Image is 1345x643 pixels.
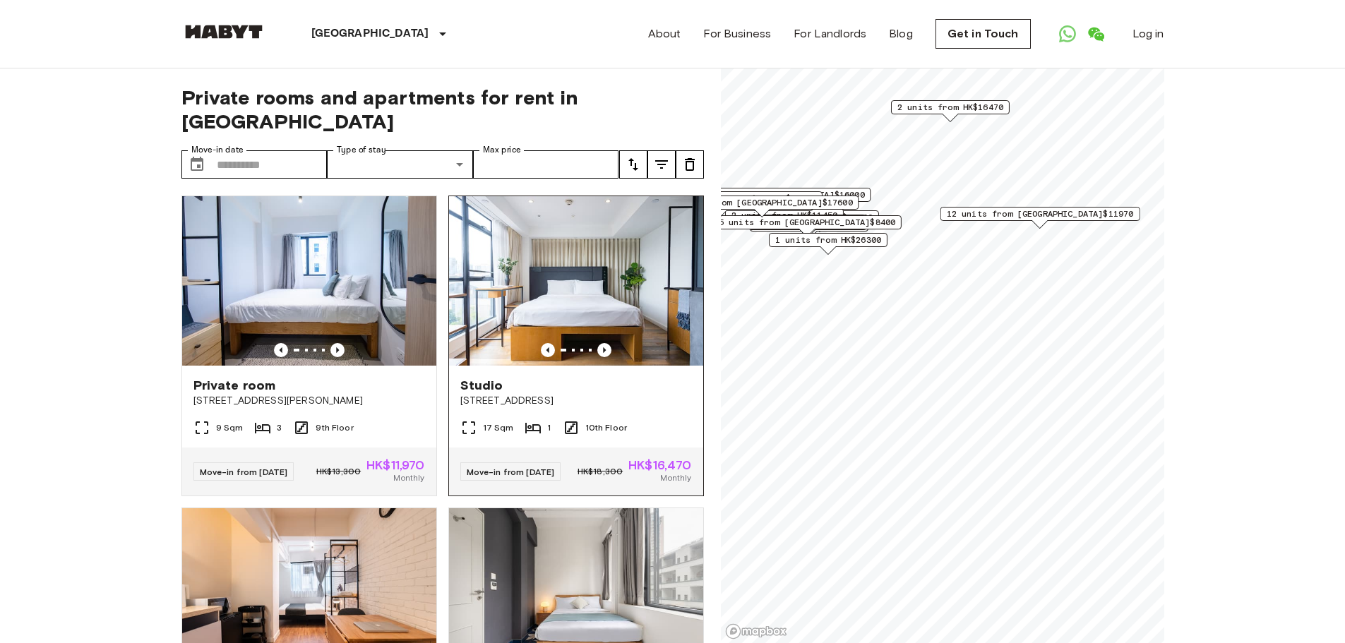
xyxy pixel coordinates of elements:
[337,144,386,156] label: Type of stay
[747,215,866,236] div: Map marker
[710,192,815,205] span: 1 units from HK$10170
[718,216,895,229] span: 5 units from [GEOGRAPHIC_DATA]$8400
[330,343,345,357] button: Previous image
[935,19,1031,49] a: Get in Touch
[712,215,901,237] div: Map marker
[274,343,288,357] button: Previous image
[193,377,276,394] span: Private room
[181,85,704,133] span: Private rooms and apartments for rent in [GEOGRAPHIC_DATA]
[541,343,555,357] button: Previous image
[648,25,681,42] a: About
[889,25,913,42] a: Blog
[181,196,437,496] a: Marketing picture of unit HK-01-046-009-03Previous imagePrevious imagePrivate room[STREET_ADDRESS...
[703,25,771,42] a: For Business
[366,459,424,471] span: HK$11,970
[664,196,859,217] div: Map marker
[946,208,1133,220] span: 12 units from [GEOGRAPHIC_DATA]$11970
[647,150,676,179] button: tune
[794,25,866,42] a: For Landlords
[467,467,555,477] span: Move-in from [DATE]
[578,465,623,478] span: HK$18,300
[193,394,425,408] span: [STREET_ADDRESS][PERSON_NAME]
[1053,20,1082,48] a: Open WhatsApp
[628,459,691,471] span: HK$16,470
[216,421,244,434] span: 9 Sqm
[181,25,266,39] img: Habyt
[1082,20,1110,48] a: Open WeChat
[897,101,1003,114] span: 2 units from HK$16470
[676,188,871,210] div: Map marker
[311,25,429,42] p: [GEOGRAPHIC_DATA]
[585,421,628,434] span: 10th Floor
[775,234,880,246] span: 1 units from HK$26300
[191,144,244,156] label: Move-in date
[393,471,424,484] span: Monthly
[676,150,704,179] button: tune
[683,188,864,201] span: 2 units from [GEOGRAPHIC_DATA]$16000
[597,343,611,357] button: Previous image
[316,421,353,434] span: 9th Floor
[316,465,361,478] span: HK$13,300
[483,421,514,434] span: 17 Sqm
[449,196,703,366] img: Marketing picture of unit HK-01-001-016-01
[766,211,872,224] span: 1 units from HK$17700
[1132,25,1164,42] a: Log in
[277,421,282,434] span: 3
[547,421,551,434] span: 1
[460,394,692,408] span: [STREET_ADDRESS]
[200,467,288,477] span: Move-in from [DATE]
[183,150,211,179] button: Choose date
[768,233,887,255] div: Map marker
[671,196,852,209] span: 1 units from [GEOGRAPHIC_DATA]$17600
[703,191,822,213] div: Map marker
[760,210,878,232] div: Map marker
[460,377,503,394] span: Studio
[890,100,1009,122] div: Map marker
[660,471,691,484] span: Monthly
[619,150,647,179] button: tune
[725,623,787,639] a: Mapbox logo
[940,207,1140,229] div: Map marker
[182,196,436,366] img: Marketing picture of unit HK-01-046-009-03
[448,196,704,496] a: Marketing picture of unit HK-01-001-016-01Previous imagePrevious imageStudio[STREET_ADDRESS]17 Sq...
[483,144,521,156] label: Max price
